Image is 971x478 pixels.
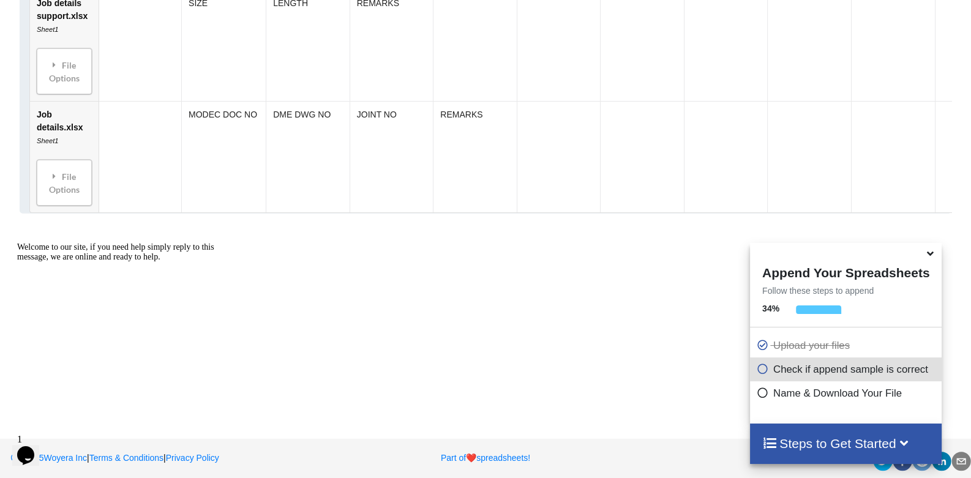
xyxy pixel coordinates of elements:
[266,101,350,212] td: DME DWG NO
[441,453,530,463] a: Part ofheartspreadsheets!
[756,362,939,377] p: Check if append sample is correct
[762,436,929,451] h4: Steps to Get Started
[89,453,163,463] a: Terms & Conditions
[37,137,58,144] i: Sheet1
[756,338,939,353] p: Upload your files
[40,163,88,202] div: File Options
[466,453,476,463] span: heart
[5,5,225,24] div: Welcome to our site, if you need help simply reply to this message, we are online and ready to help.
[12,429,51,466] iframe: chat widget
[750,285,942,297] p: Follow these steps to append
[181,101,266,212] td: MODEC DOC NO
[750,262,942,280] h4: Append Your Spreadsheets
[433,101,517,212] td: REMARKS
[166,453,219,463] a: Privacy Policy
[40,52,88,91] div: File Options
[30,101,99,212] td: Job details.xlsx
[37,26,58,33] i: Sheet1
[10,452,317,464] p: | |
[350,101,433,212] td: JOINT NO
[10,453,87,463] a: 2025Woyera Inc
[12,237,233,423] iframe: chat widget
[762,304,779,313] b: 34 %
[5,5,202,24] span: Welcome to our site, if you need help simply reply to this message, we are online and ready to help.
[756,386,939,401] p: Name & Download Your File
